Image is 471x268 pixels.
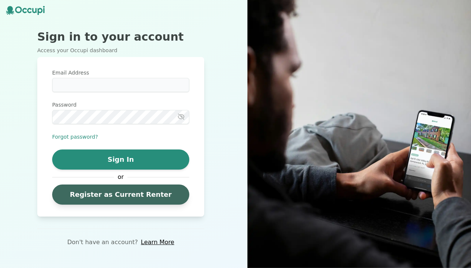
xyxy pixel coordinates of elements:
button: Sign In [52,149,189,170]
a: Learn More [141,238,174,247]
p: Access your Occupi dashboard [37,47,204,54]
p: Don't have an account? [67,238,138,247]
span: or [114,173,127,182]
h2: Sign in to your account [37,30,204,44]
a: Register as Current Renter [52,185,189,205]
label: Password [52,101,189,108]
button: Forgot password? [52,133,98,141]
label: Email Address [52,69,189,76]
